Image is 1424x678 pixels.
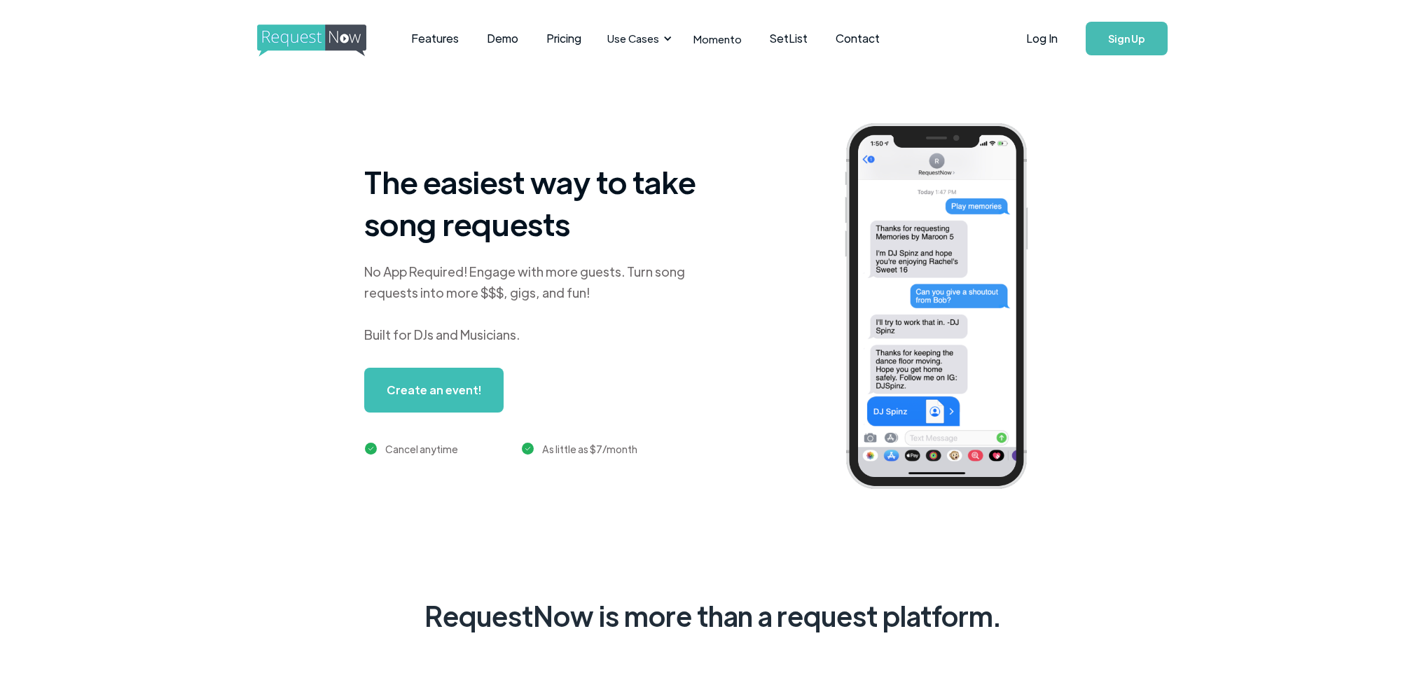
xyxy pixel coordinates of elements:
[1086,22,1168,55] a: Sign Up
[257,25,362,53] a: home
[822,17,894,60] a: Contact
[829,113,1065,504] img: iphone screenshot
[365,443,377,455] img: green checkmark
[532,17,595,60] a: Pricing
[257,25,392,57] img: requestnow logo
[397,17,473,60] a: Features
[599,17,676,60] div: Use Cases
[473,17,532,60] a: Demo
[364,261,714,345] div: No App Required! Engage with more guests. Turn song requests into more $$$, gigs, and fun! Built ...
[542,441,637,457] div: As little as $7/month
[1012,14,1072,63] a: Log In
[385,441,458,457] div: Cancel anytime
[364,368,504,413] a: Create an event!
[679,18,756,60] a: Momento
[364,160,714,244] h1: The easiest way to take song requests
[756,17,822,60] a: SetList
[607,31,659,46] div: Use Cases
[522,443,534,455] img: green checkmark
